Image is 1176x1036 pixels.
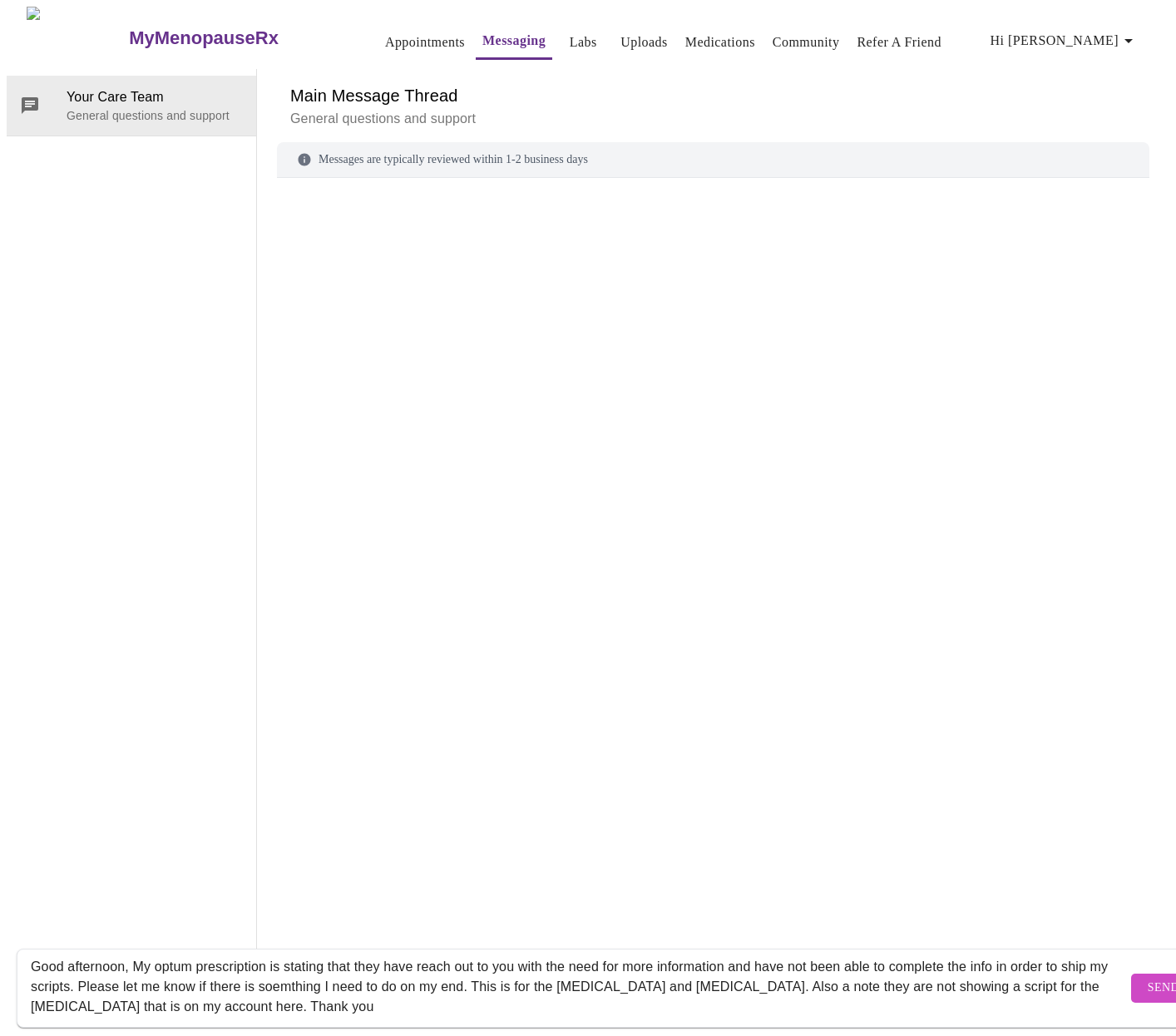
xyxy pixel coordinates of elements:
[378,26,472,59] button: Appointments
[127,9,345,67] a: MyMenopauseRx
[27,7,127,69] img: MyMenopauseRx Logo
[857,31,941,54] a: Refer a Friend
[385,31,465,54] a: Appointments
[290,82,1136,109] h6: Main Message Thread
[620,31,668,54] a: Uploads
[67,87,243,107] span: Your Care Team
[679,26,762,59] button: Medications
[290,109,1136,129] p: General questions and support
[773,31,840,54] a: Community
[476,24,552,60] button: Messaging
[685,31,755,54] a: Medications
[766,26,847,59] button: Community
[570,31,597,54] a: Labs
[277,142,1149,178] div: Messages are typically reviewed within 1-2 business days
[7,76,256,136] div: Your Care TeamGeneral questions and support
[991,29,1139,52] span: Hi [PERSON_NAME]
[67,107,243,124] p: General questions and support
[984,24,1145,57] button: Hi [PERSON_NAME]
[129,27,279,49] h3: MyMenopauseRx
[482,29,546,52] a: Messaging
[556,26,610,59] button: Labs
[850,26,948,59] button: Refer a Friend
[614,26,674,59] button: Uploads
[31,961,1127,1014] textarea: Send a message about your appointment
